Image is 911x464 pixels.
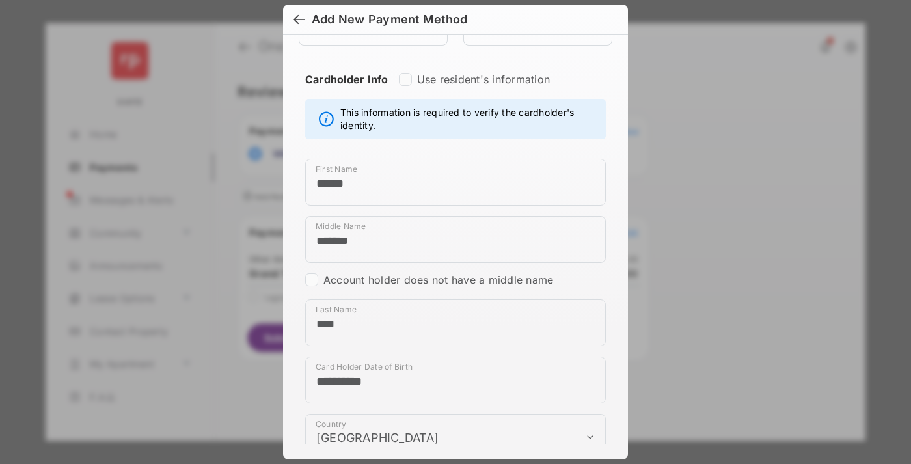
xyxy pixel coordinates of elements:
[340,106,599,132] span: This information is required to verify the cardholder's identity.
[417,73,550,86] label: Use resident's information
[323,273,553,286] label: Account holder does not have a middle name
[312,12,467,27] div: Add New Payment Method
[305,414,606,461] div: payment_method_screening[postal_addresses][country]
[305,73,388,109] strong: Cardholder Info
